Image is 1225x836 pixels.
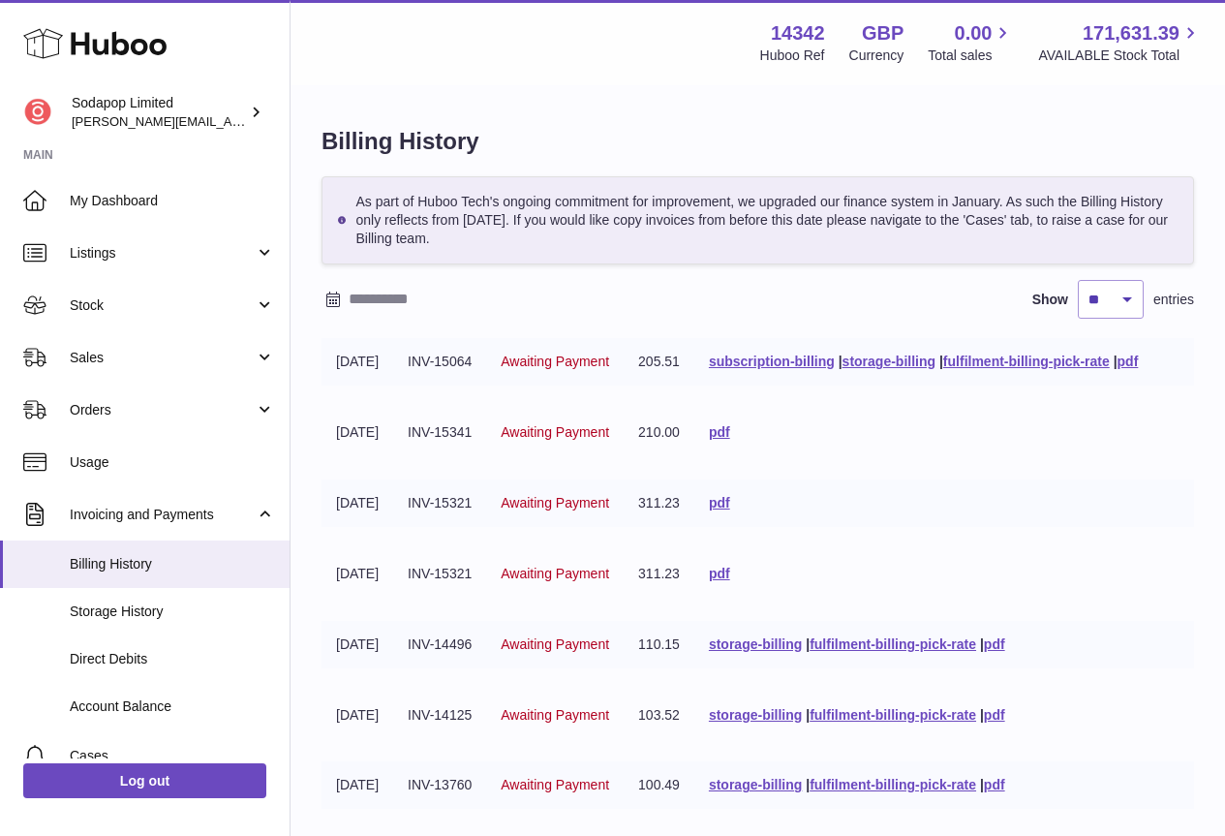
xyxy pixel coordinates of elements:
[322,126,1194,157] h1: Billing History
[322,338,393,386] td: [DATE]
[322,761,393,809] td: [DATE]
[70,244,255,263] span: Listings
[624,692,694,739] td: 103.52
[70,401,255,419] span: Orders
[984,707,1005,723] a: pdf
[393,692,486,739] td: INV-14125
[70,453,275,472] span: Usage
[842,354,935,369] a: storage-billing
[806,636,810,652] span: |
[771,20,825,46] strong: 14342
[70,697,275,716] span: Account Balance
[1032,291,1068,309] label: Show
[624,338,694,386] td: 205.51
[70,349,255,367] span: Sales
[322,409,393,456] td: [DATE]
[393,621,486,668] td: INV-14496
[70,192,275,210] span: My Dashboard
[501,707,609,723] span: Awaiting Payment
[806,777,810,792] span: |
[760,46,825,65] div: Huboo Ref
[839,354,842,369] span: |
[70,747,275,765] span: Cases
[709,777,802,792] a: storage-billing
[862,20,903,46] strong: GBP
[1083,20,1179,46] span: 171,631.39
[1114,354,1118,369] span: |
[806,707,810,723] span: |
[928,20,1014,65] a: 0.00 Total sales
[709,707,802,723] a: storage-billing
[23,763,266,798] a: Log out
[980,636,984,652] span: |
[1153,291,1194,309] span: entries
[72,113,388,129] span: [PERSON_NAME][EMAIL_ADDRESS][DOMAIN_NAME]
[624,621,694,668] td: 110.15
[70,506,255,524] span: Invoicing and Payments
[501,424,609,440] span: Awaiting Payment
[709,495,730,511] a: pdf
[501,495,609,511] span: Awaiting Payment
[939,354,943,369] span: |
[624,761,694,809] td: 100.49
[810,707,976,723] a: fulfilment-billing-pick-rate
[1038,46,1202,65] span: AVAILABLE Stock Total
[70,296,255,315] span: Stock
[849,46,904,65] div: Currency
[322,480,393,527] td: [DATE]
[393,550,486,598] td: INV-15321
[984,636,1005,652] a: pdf
[624,480,694,527] td: 311.23
[1118,354,1139,369] a: pdf
[501,636,609,652] span: Awaiting Payment
[393,338,486,386] td: INV-15064
[709,424,730,440] a: pdf
[322,550,393,598] td: [DATE]
[322,692,393,739] td: [DATE]
[70,603,275,621] span: Storage History
[1038,20,1202,65] a: 171,631.39 AVAILABLE Stock Total
[70,650,275,668] span: Direct Debits
[709,636,802,652] a: storage-billing
[393,480,486,527] td: INV-15321
[501,777,609,792] span: Awaiting Payment
[501,566,609,581] span: Awaiting Payment
[393,761,486,809] td: INV-13760
[322,621,393,668] td: [DATE]
[709,566,730,581] a: pdf
[955,20,993,46] span: 0.00
[501,354,609,369] span: Awaiting Payment
[72,94,246,131] div: Sodapop Limited
[810,636,976,652] a: fulfilment-billing-pick-rate
[984,777,1005,792] a: pdf
[70,555,275,573] span: Billing History
[624,409,694,456] td: 210.00
[943,354,1110,369] a: fulfilment-billing-pick-rate
[23,98,52,127] img: david@sodapop-audio.co.uk
[624,550,694,598] td: 311.23
[980,707,984,723] span: |
[322,176,1194,264] div: As part of Huboo Tech's ongoing commitment for improvement, we upgraded our finance system in Jan...
[928,46,1014,65] span: Total sales
[810,777,976,792] a: fulfilment-billing-pick-rate
[980,777,984,792] span: |
[393,409,486,456] td: INV-15341
[709,354,835,369] a: subscription-billing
